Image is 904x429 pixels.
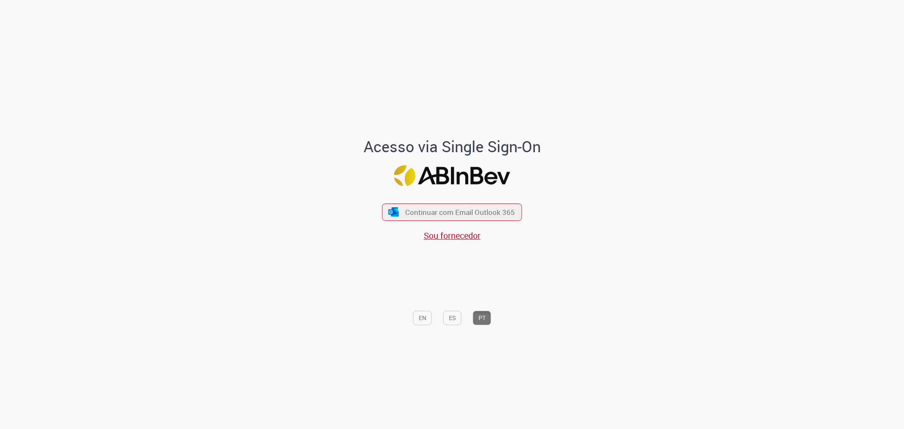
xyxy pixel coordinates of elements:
span: Continuar com Email Outlook 365 [405,207,515,217]
a: Sou fornecedor [424,230,481,241]
button: PT [473,311,491,325]
button: EN [413,311,432,325]
h1: Acesso via Single Sign-On [334,138,570,155]
button: ícone Azure/Microsoft 360 Continuar com Email Outlook 365 [382,203,522,221]
button: ES [443,311,462,325]
img: ícone Azure/Microsoft 360 [387,207,399,216]
img: Logo ABInBev [394,165,510,186]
